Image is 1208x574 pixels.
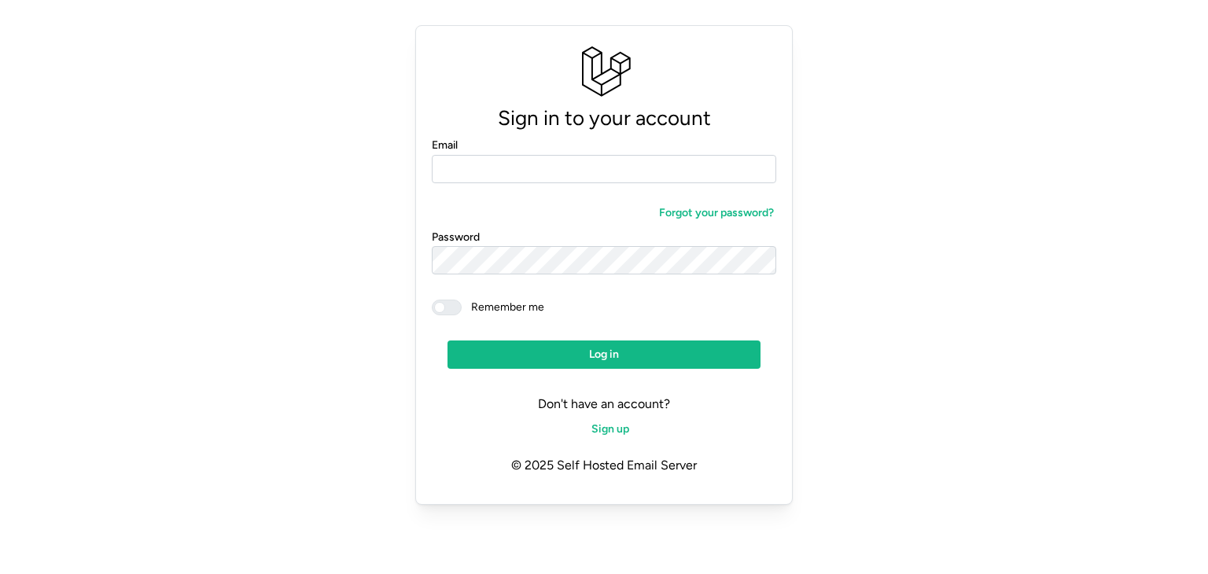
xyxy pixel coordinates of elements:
p: Don't have an account? [432,394,776,414]
button: Log in [447,340,761,369]
p: © 2025 Self Hosted Email Server [432,443,776,488]
a: Sign up [576,415,632,443]
span: Log in [589,341,619,368]
p: Sign in to your account [432,101,776,135]
span: Remember me [462,300,544,315]
a: Forgot your password? [644,199,776,227]
span: Sign up [591,416,629,443]
label: Password [432,229,480,246]
span: Forgot your password? [659,200,774,226]
label: Email [432,137,458,154]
